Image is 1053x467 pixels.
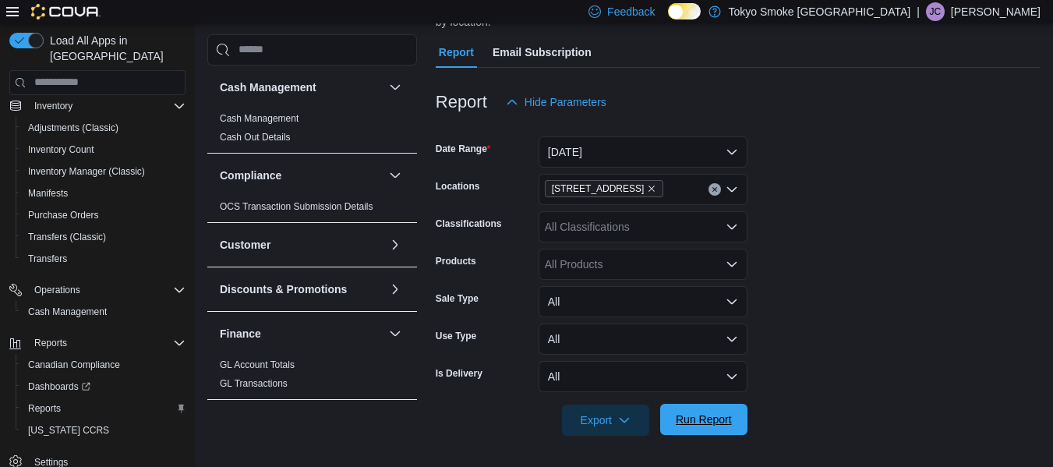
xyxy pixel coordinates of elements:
[44,33,186,64] span: Load All Apps in [GEOGRAPHIC_DATA]
[28,281,87,299] button: Operations
[22,421,115,440] a: [US_STATE] CCRS
[28,306,107,318] span: Cash Management
[28,231,106,243] span: Transfers (Classic)
[22,377,186,396] span: Dashboards
[16,161,192,182] button: Inventory Manager (Classic)
[22,399,186,418] span: Reports
[552,181,645,196] span: [STREET_ADDRESS]
[386,235,405,254] button: Customer
[28,97,186,115] span: Inventory
[436,255,476,267] label: Products
[16,376,192,398] a: Dashboards
[647,184,656,193] button: Remove 11795 Bramalea Rd from selection in this group
[439,37,474,68] span: Report
[3,95,192,117] button: Inventory
[436,330,476,342] label: Use Type
[220,112,299,125] span: Cash Management
[436,93,487,111] h3: Report
[493,37,592,68] span: Email Subscription
[28,424,109,437] span: [US_STATE] CCRS
[220,131,291,143] span: Cash Out Details
[386,78,405,97] button: Cash Management
[16,301,192,323] button: Cash Management
[660,404,747,435] button: Run Report
[926,2,945,21] div: Jordan Cooper
[220,80,316,95] h3: Cash Management
[22,356,186,374] span: Canadian Compliance
[28,209,99,221] span: Purchase Orders
[386,324,405,343] button: Finance
[726,221,738,233] button: Open list of options
[16,117,192,139] button: Adjustments (Classic)
[436,218,502,230] label: Classifications
[28,359,120,371] span: Canadian Compliance
[22,119,125,137] a: Adjustments (Classic)
[28,281,186,299] span: Operations
[28,334,186,352] span: Reports
[676,412,732,427] span: Run Report
[207,356,417,399] div: Finance
[220,326,383,341] button: Finance
[436,292,479,305] label: Sale Type
[220,113,299,124] a: Cash Management
[220,377,288,390] span: GL Transactions
[220,281,383,297] button: Discounts & Promotions
[220,200,373,213] span: OCS Transaction Submission Details
[668,19,669,20] span: Dark Mode
[22,249,73,268] a: Transfers
[3,332,192,354] button: Reports
[220,378,288,389] a: GL Transactions
[34,284,80,296] span: Operations
[22,228,186,246] span: Transfers (Classic)
[16,139,192,161] button: Inventory Count
[539,324,747,355] button: All
[16,204,192,226] button: Purchase Orders
[525,94,606,110] span: Hide Parameters
[22,140,186,159] span: Inventory Count
[539,361,747,392] button: All
[436,180,480,193] label: Locations
[22,206,186,225] span: Purchase Orders
[436,367,482,380] label: Is Delivery
[708,183,721,196] button: Clear input
[386,412,405,431] button: Inventory
[220,168,281,183] h3: Compliance
[207,109,417,153] div: Cash Management
[16,226,192,248] button: Transfers (Classic)
[28,187,68,200] span: Manifests
[726,258,738,271] button: Open list of options
[3,279,192,301] button: Operations
[28,380,90,393] span: Dashboards
[28,402,61,415] span: Reports
[220,281,347,297] h3: Discounts & Promotions
[16,398,192,419] button: Reports
[220,326,261,341] h3: Finance
[607,4,655,19] span: Feedback
[220,237,383,253] button: Customer
[28,165,145,178] span: Inventory Manager (Classic)
[951,2,1041,21] p: [PERSON_NAME]
[31,4,101,19] img: Cova
[539,136,747,168] button: [DATE]
[220,168,383,183] button: Compliance
[668,3,701,19] input: Dark Mode
[16,248,192,270] button: Transfers
[22,140,101,159] a: Inventory Count
[34,100,72,112] span: Inventory
[220,359,295,370] a: GL Account Totals
[34,337,67,349] span: Reports
[22,206,105,225] a: Purchase Orders
[22,228,112,246] a: Transfers (Classic)
[220,414,269,430] h3: Inventory
[22,302,186,321] span: Cash Management
[28,253,67,265] span: Transfers
[930,2,942,21] span: JC
[22,302,113,321] a: Cash Management
[220,201,373,212] a: OCS Transaction Submission Details
[16,182,192,204] button: Manifests
[220,359,295,371] span: GL Account Totals
[220,414,383,430] button: Inventory
[22,162,151,181] a: Inventory Manager (Classic)
[729,2,911,21] p: Tokyo Smoke [GEOGRAPHIC_DATA]
[22,399,67,418] a: Reports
